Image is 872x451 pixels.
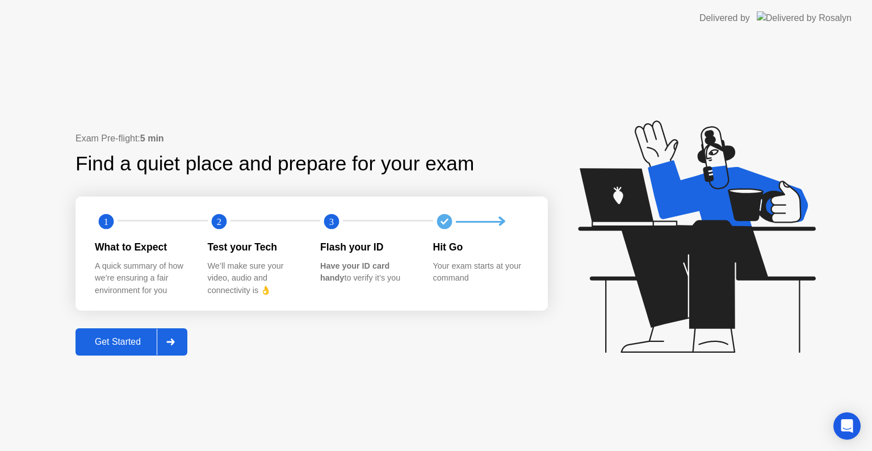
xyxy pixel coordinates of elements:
text: 2 [216,216,221,227]
text: 1 [104,216,108,227]
div: Exam Pre-flight: [76,132,548,145]
b: Have your ID card handy [320,261,389,283]
div: Hit Go [433,240,528,254]
div: A quick summary of how we’re ensuring a fair environment for you [95,260,190,297]
div: Your exam starts at your command [433,260,528,285]
b: 5 min [140,133,164,143]
div: We’ll make sure your video, audio and connectivity is 👌 [208,260,303,297]
button: Get Started [76,328,187,356]
div: Delivered by [699,11,750,25]
div: Flash your ID [320,240,415,254]
text: 3 [329,216,334,227]
img: Delivered by Rosalyn [757,11,852,24]
div: Test your Tech [208,240,303,254]
div: What to Expect [95,240,190,254]
div: to verify it’s you [320,260,415,285]
div: Get Started [79,337,157,347]
div: Find a quiet place and prepare for your exam [76,149,476,179]
div: Open Intercom Messenger [833,412,861,440]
